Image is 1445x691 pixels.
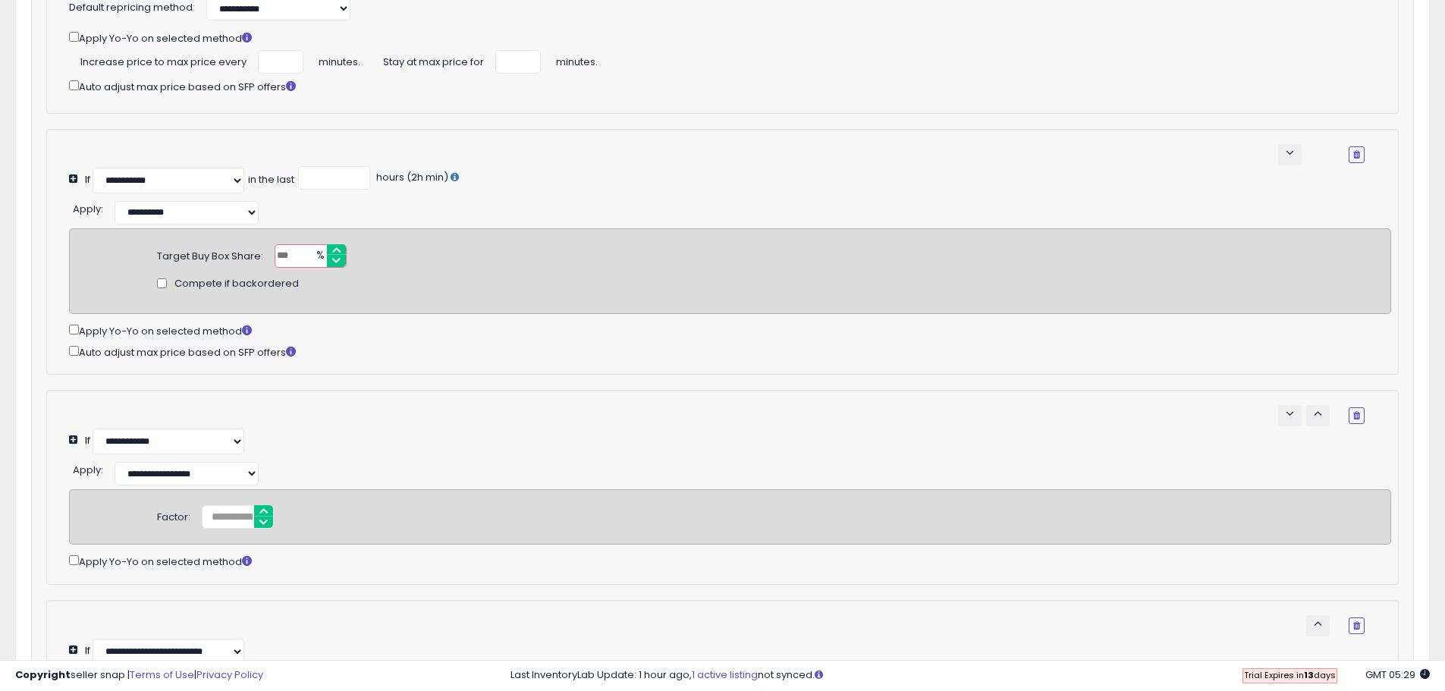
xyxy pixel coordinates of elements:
[73,202,101,216] span: Apply
[1304,669,1314,681] b: 13
[1283,407,1297,421] span: keyboard_arrow_down
[69,1,195,15] label: Default repricing method:
[1306,615,1330,636] button: keyboard_arrow_up
[69,77,1365,95] div: Auto adjust max price based on SFP offers
[69,29,1365,46] div: Apply Yo-Yo on selected method
[692,667,758,682] a: 1 active listing
[130,667,194,682] a: Terms of Use
[248,173,294,187] div: in the last
[1365,667,1430,682] span: 2025-09-9 05:29 GMT
[196,667,263,682] a: Privacy Policy
[374,170,448,184] span: hours (2h min)
[510,668,1430,683] div: Last InventoryLab Update: 1 hour ago, not synced.
[383,50,484,70] span: Stay at max price for
[1244,669,1336,681] span: Trial Expires in days
[1311,617,1325,631] span: keyboard_arrow_up
[69,322,1391,339] div: Apply Yo-Yo on selected method
[73,463,101,477] span: Apply
[15,667,71,682] strong: Copyright
[69,552,1391,570] div: Apply Yo-Yo on selected method
[15,668,263,683] div: seller snap | |
[1278,144,1302,165] button: keyboard_arrow_down
[69,343,1391,360] div: Auto adjust max price based on SFP offers
[73,458,103,478] div: :
[1353,411,1360,420] i: Remove Condition
[174,277,299,291] span: Compete if backordered
[1311,407,1325,421] span: keyboard_arrow_up
[307,245,331,268] span: %
[1353,621,1360,630] i: Remove Condition
[319,50,360,70] span: minutes.
[157,244,263,264] div: Target Buy Box Share:
[1283,146,1297,160] span: keyboard_arrow_down
[1306,405,1330,426] button: keyboard_arrow_up
[556,50,598,70] span: minutes.
[157,505,190,525] div: Factor:
[73,197,103,217] div: :
[815,670,823,680] i: Click here to read more about un-synced listings.
[1278,405,1302,426] button: keyboard_arrow_down
[1353,150,1360,159] i: Remove Condition
[80,50,247,70] span: Increase price to max price every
